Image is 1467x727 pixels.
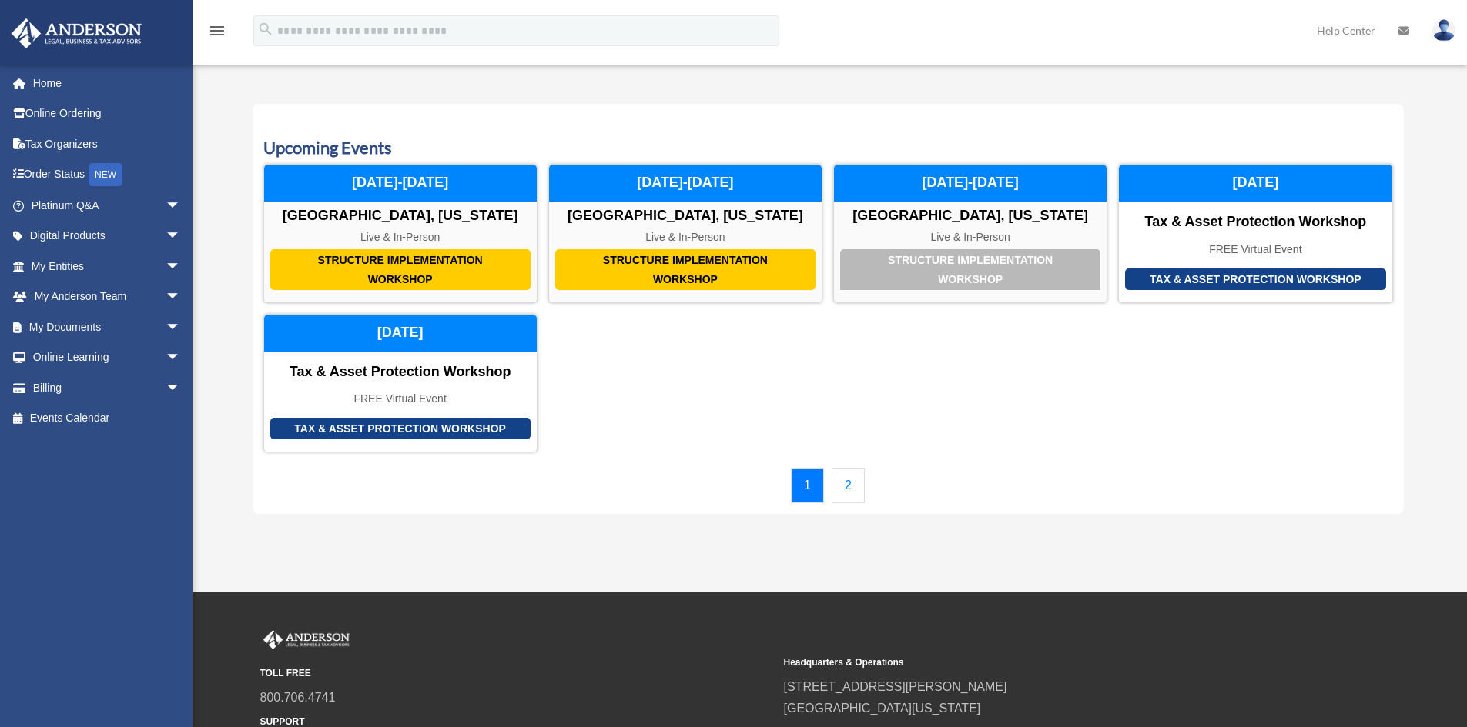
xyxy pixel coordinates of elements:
div: Tax & Asset Protection Workshop [270,418,531,440]
a: [GEOGRAPHIC_DATA][US_STATE] [784,702,981,715]
a: Tax & Asset Protection Workshop Tax & Asset Protection Workshop FREE Virtual Event [DATE] [263,314,538,452]
div: [GEOGRAPHIC_DATA], [US_STATE] [264,208,537,225]
div: [DATE] [1119,165,1392,202]
a: Tax & Asset Protection Workshop Tax & Asset Protection Workshop FREE Virtual Event [DATE] [1118,164,1392,303]
img: Anderson Advisors Platinum Portal [260,630,353,650]
div: Structure Implementation Workshop [840,249,1100,290]
a: Home [11,68,204,98]
a: Online Learningarrow_drop_down [11,342,204,373]
div: [DATE]-[DATE] [549,165,822,202]
a: Online Ordering [11,98,204,129]
div: [DATE]-[DATE] [264,165,537,202]
a: Billingarrow_drop_down [11,372,204,403]
div: Live & In-Person [834,231,1107,244]
i: search [257,21,274,38]
span: arrow_drop_down [166,221,196,252]
a: Platinum Q&Aarrow_drop_down [11,190,204,221]
a: 2 [832,468,865,503]
span: arrow_drop_down [166,190,196,222]
small: Headquarters & Operations [784,655,1297,671]
a: Structure Implementation Workshop [GEOGRAPHIC_DATA], [US_STATE] Live & In-Person [DATE]-[DATE] [548,164,822,303]
a: Structure Implementation Workshop [GEOGRAPHIC_DATA], [US_STATE] Live & In-Person [DATE]-[DATE] [263,164,538,303]
div: [DATE] [264,315,537,352]
a: Order StatusNEW [11,159,204,191]
div: Tax & Asset Protection Workshop [264,364,537,381]
a: My Entitiesarrow_drop_down [11,251,204,282]
span: arrow_drop_down [166,312,196,343]
div: Tax & Asset Protection Workshop [1119,214,1392,231]
div: [GEOGRAPHIC_DATA], [US_STATE] [834,208,1107,225]
a: My Documentsarrow_drop_down [11,312,204,342]
div: NEW [89,163,122,186]
span: arrow_drop_down [166,342,196,374]
img: User Pic [1432,19,1455,42]
i: menu [208,22,226,40]
div: FREE Virtual Event [1119,243,1392,256]
a: Digital Productsarrow_drop_down [11,221,204,252]
div: Tax & Asset Protection Workshop [1125,268,1385,291]
div: Structure Implementation Workshop [270,249,531,290]
a: My Anderson Teamarrow_drop_down [11,282,204,312]
a: Structure Implementation Workshop [GEOGRAPHIC_DATA], [US_STATE] Live & In-Person [DATE]-[DATE] [833,164,1107,303]
span: arrow_drop_down [166,282,196,313]
span: arrow_drop_down [166,251,196,282]
div: Live & In-Person [264,231,537,244]
div: Structure Implementation Workshop [555,249,816,290]
div: [DATE]-[DATE] [834,165,1107,202]
div: FREE Virtual Event [264,392,537,405]
div: [GEOGRAPHIC_DATA], [US_STATE] [549,208,822,225]
a: Tax Organizers [11,128,204,159]
span: arrow_drop_down [166,372,196,404]
a: menu [208,27,226,40]
img: Anderson Advisors Platinum Portal [7,18,146,48]
a: [STREET_ADDRESS][PERSON_NAME] [784,680,1007,693]
div: Live & In-Person [549,231,822,244]
a: Events Calendar [11,403,196,434]
a: 800.706.4741 [260,691,336,704]
h3: Upcoming Events [263,136,1393,160]
a: 1 [791,468,824,503]
small: TOLL FREE [260,665,773,682]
